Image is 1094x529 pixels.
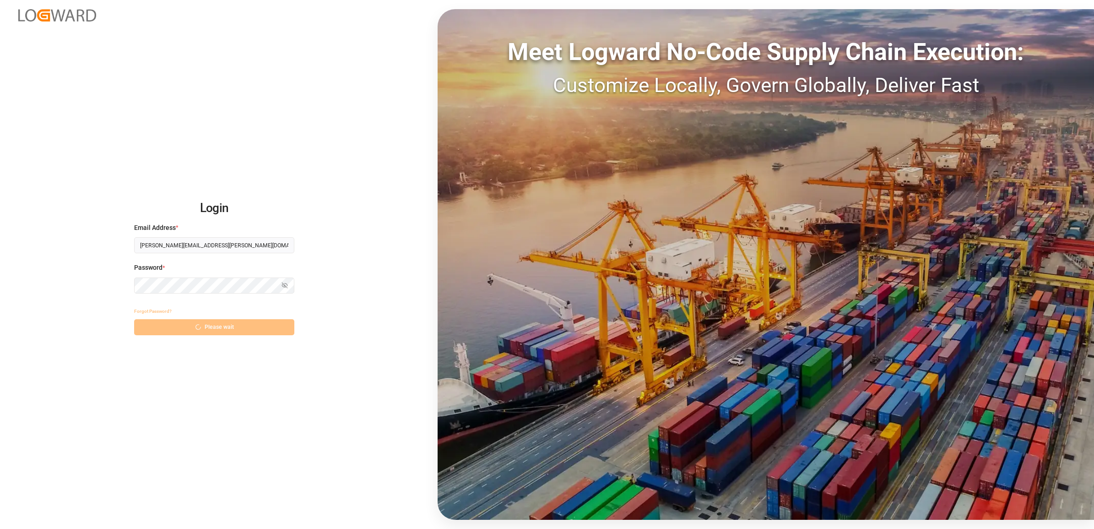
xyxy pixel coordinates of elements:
img: Logward_new_orange.png [18,9,96,22]
span: Email Address [134,223,176,233]
div: Meet Logward No-Code Supply Chain Execution: [438,34,1094,70]
span: Password [134,263,162,273]
h2: Login [134,194,294,223]
input: Enter your email [134,237,294,253]
div: Customize Locally, Govern Globally, Deliver Fast [438,70,1094,100]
